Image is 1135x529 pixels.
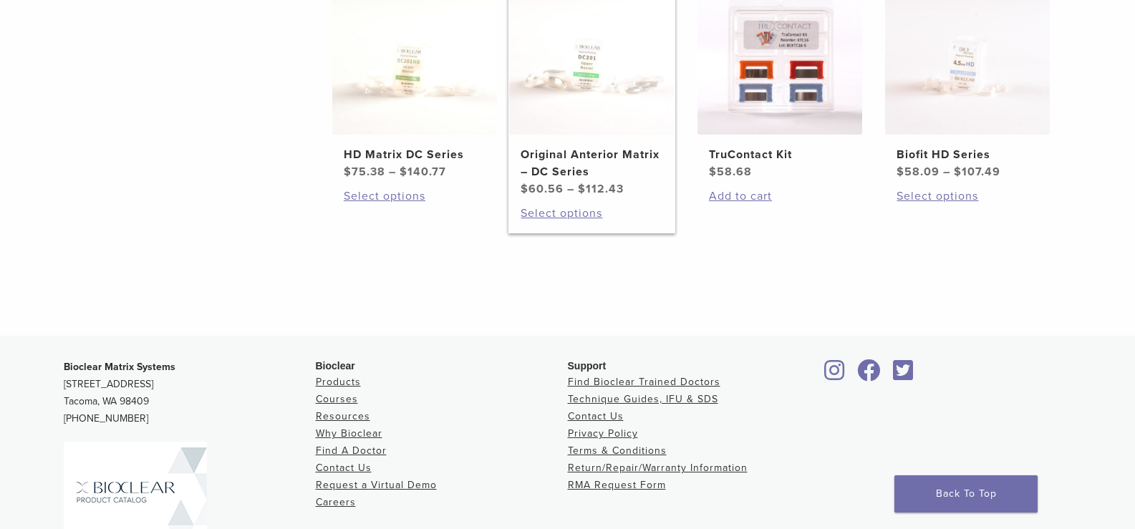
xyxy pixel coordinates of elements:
[578,182,624,196] bdi: 112.43
[889,368,919,382] a: Bioclear
[709,188,851,205] a: Add to cart: “TruContact Kit”
[316,376,361,388] a: Products
[568,393,718,405] a: Technique Guides, IFU & SDS
[344,165,352,179] span: $
[64,361,175,373] strong: Bioclear Matrix Systems
[400,165,446,179] bdi: 140.77
[820,368,850,382] a: Bioclear
[853,368,886,382] a: Bioclear
[897,146,1038,163] h2: Biofit HD Series
[568,376,720,388] a: Find Bioclear Trained Doctors
[567,182,574,196] span: –
[64,359,316,427] p: [STREET_ADDRESS] Tacoma, WA 98409 [PHONE_NUMBER]
[568,427,638,440] a: Privacy Policy
[400,165,407,179] span: $
[954,165,1000,179] bdi: 107.49
[521,205,662,222] a: Select options for “Original Anterior Matrix - DC Series”
[316,479,437,491] a: Request a Virtual Demo
[954,165,962,179] span: $
[568,479,666,491] a: RMA Request Form
[568,360,607,372] span: Support
[521,182,528,196] span: $
[344,146,486,163] h2: HD Matrix DC Series
[344,188,486,205] a: Select options for “HD Matrix DC Series”
[521,182,564,196] bdi: 60.56
[316,445,387,457] a: Find A Doctor
[568,445,667,457] a: Terms & Conditions
[943,165,950,179] span: –
[897,165,940,179] bdi: 58.09
[316,496,356,508] a: Careers
[709,165,717,179] span: $
[521,146,662,180] h2: Original Anterior Matrix – DC Series
[316,393,358,405] a: Courses
[894,475,1038,513] a: Back To Top
[568,410,624,422] a: Contact Us
[897,188,1038,205] a: Select options for “Biofit HD Series”
[344,165,385,179] bdi: 75.38
[578,182,586,196] span: $
[316,427,382,440] a: Why Bioclear
[568,462,748,474] a: Return/Repair/Warranty Information
[316,462,372,474] a: Contact Us
[709,146,851,163] h2: TruContact Kit
[389,165,396,179] span: –
[316,410,370,422] a: Resources
[316,360,355,372] span: Bioclear
[897,165,904,179] span: $
[709,165,752,179] bdi: 58.68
